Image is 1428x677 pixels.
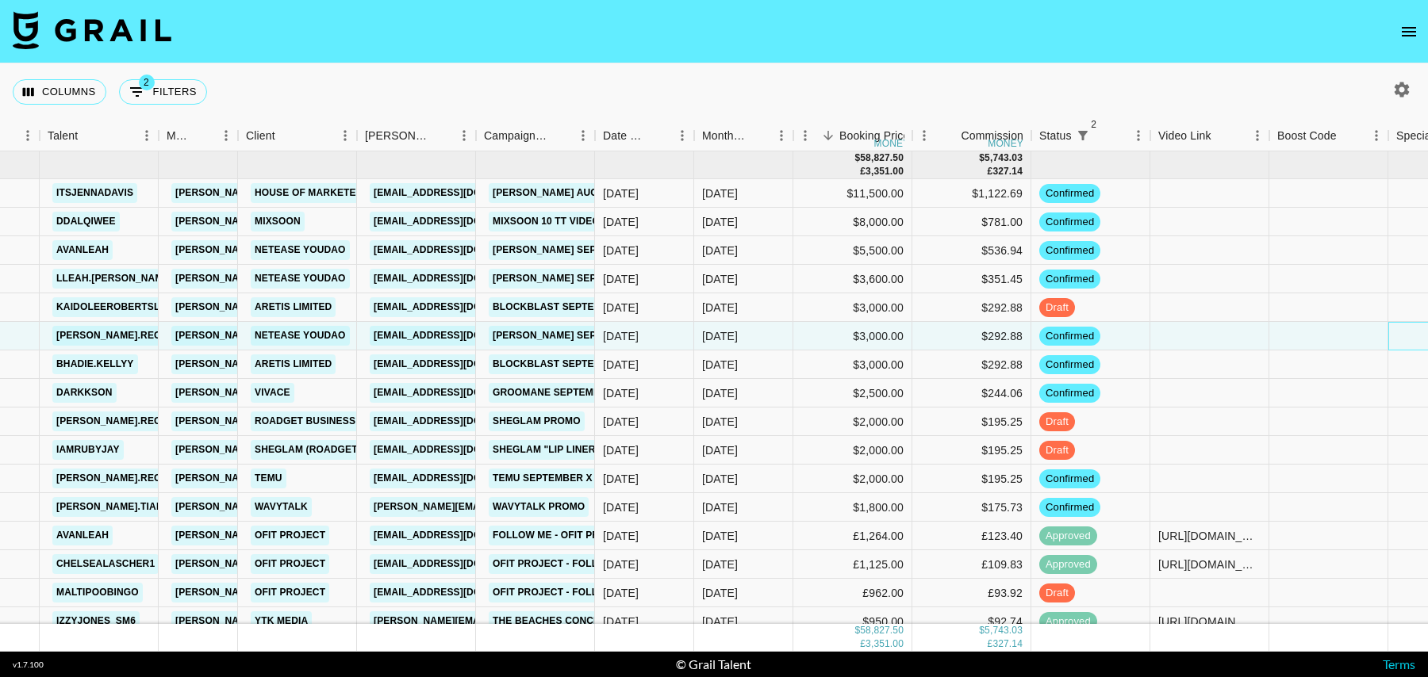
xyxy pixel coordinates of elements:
div: Sep '25 [702,614,738,629]
button: Menu [214,124,238,147]
div: Video Link [1150,120,1269,151]
div: Commission [961,120,1023,151]
img: Grail Talent [13,11,171,49]
a: Mixsoon 10 TT videos x Ddalqiwee [489,212,681,231]
div: $2,000.00 [793,407,912,436]
div: $950.00 [793,607,912,636]
a: [PERSON_NAME][EMAIL_ADDRESS][DOMAIN_NAME] [171,611,430,631]
div: Talent [40,120,159,151]
button: Menu [770,124,793,147]
span: draft [1039,300,1075,316]
div: Sep '25 [702,528,738,544]
a: Terms [1383,656,1415,671]
div: $292.88 [912,322,1031,350]
div: $ [979,151,985,165]
span: confirmed [1039,272,1100,287]
div: money [874,139,910,148]
div: Sep '25 [702,471,738,487]
div: https://www.tiktok.com/@izzyjones_sm6/video/7546343289780260127?_r=1&_t=ZP-8zSKewf4x4A [1158,614,1261,629]
a: bhadie.kellyy [52,354,138,374]
a: [PERSON_NAME][EMAIL_ADDRESS][DOMAIN_NAME] [171,354,430,374]
div: 11/09/2025 [603,271,639,287]
button: Show filters [1072,124,1094,147]
div: 25/08/2025 [603,585,639,601]
button: Sort [549,124,571,147]
a: [PERSON_NAME][EMAIL_ADDRESS][DOMAIN_NAME] [171,554,430,574]
div: 3,351.00 [866,637,904,651]
div: $781.00 [912,208,1031,236]
button: open drawer [1393,16,1425,48]
button: Menu [571,124,595,147]
a: Ofit Project - Follow Me Sound Promo [489,554,712,574]
button: Menu [670,124,694,147]
button: Sort [939,124,961,147]
div: $ [854,624,860,637]
div: $244.06 [912,379,1031,407]
a: [PERSON_NAME][EMAIL_ADDRESS][DOMAIN_NAME] [171,240,430,260]
span: confirmed [1039,329,1100,344]
a: chelsealascher1 [52,554,159,574]
a: Wavytalk Promo [489,497,589,517]
div: £ [860,165,866,178]
a: izzyjones_sm6 [52,611,140,631]
button: Menu [452,124,476,147]
div: £ [860,637,866,651]
div: £962.00 [793,579,912,607]
div: Date Created [595,120,694,151]
a: Sheglam Promo [489,411,585,431]
div: 29/08/2025 [603,300,639,316]
span: confirmed [1039,243,1100,258]
span: confirmed [1039,386,1100,401]
div: Sep '25 [702,328,738,344]
a: [EMAIL_ADDRESS][DOMAIN_NAME] [370,440,547,460]
a: Ofit Project [251,583,329,602]
button: Sort [275,124,297,147]
div: $1,122.69 [912,179,1031,208]
div: Sep '25 [702,300,738,316]
div: Booking Price [839,120,909,151]
a: ARETIS LIMITED [251,297,336,317]
a: maltipoobingo [52,583,143,602]
a: darkkson [52,383,117,403]
a: itsjennadavis [52,183,137,203]
a: [EMAIL_ADDRESS][DOMAIN_NAME] [370,469,547,488]
span: confirmed [1039,472,1100,487]
div: $11,500.00 [793,179,912,208]
span: approved [1039,557,1097,572]
div: $92.74 [912,607,1031,636]
span: 2 [139,75,155,90]
div: $351.45 [912,265,1031,293]
div: 15/08/2025 [603,385,639,401]
a: [EMAIL_ADDRESS][DOMAIN_NAME] [370,526,547,545]
button: Sort [817,124,839,147]
div: Sep '25 [702,271,738,287]
a: The Beaches Concert [489,611,617,631]
a: [PERSON_NAME][EMAIL_ADDRESS][DOMAIN_NAME] [370,611,628,631]
div: $3,000.00 [793,293,912,322]
div: https://www.tiktok.com/@chelsealascher1/video/7545283880970980621?_r=1&_t=ZT-8zNU7Tf6oJi [1158,557,1261,572]
div: 25/08/2025 [603,557,639,572]
a: [PERSON_NAME][EMAIL_ADDRESS][DOMAIN_NAME] [171,326,430,346]
div: Manager [167,120,192,151]
div: 58,827.50 [860,151,904,165]
div: Date Created [603,120,648,151]
div: 20/08/2025 [603,442,639,458]
a: [PERSON_NAME] SEPT x AVANLEAH [489,240,670,260]
a: [EMAIL_ADDRESS][DOMAIN_NAME] [370,411,547,431]
div: $ [979,624,985,637]
div: 25/08/2025 [603,614,639,629]
button: Menu [793,124,817,147]
button: Menu [912,124,936,147]
a: Temu [251,469,286,488]
div: Sep '25 [702,442,738,458]
a: lleah.[PERSON_NAME] [52,269,177,289]
button: Menu [1246,124,1269,147]
a: House of Marketers [251,183,374,203]
div: $3,000.00 [793,322,912,350]
div: Sep '25 [702,585,738,601]
div: £1,125.00 [793,550,912,579]
a: mixsoon [251,212,305,231]
span: 2 [1086,117,1102,132]
span: draft [1039,415,1075,430]
div: 2 active filters [1072,124,1094,147]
